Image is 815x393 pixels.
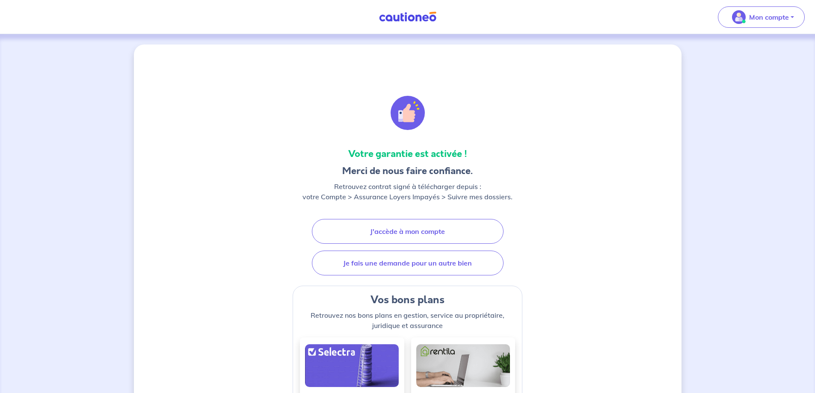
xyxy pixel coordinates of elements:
[302,181,513,202] p: Retrouvez contrat signé à télécharger depuis : votre Compte > Assurance Loyers Impayés > Suivre m...
[300,293,516,307] h4: Vos bons plans
[718,6,805,28] button: illu_account_valid_menu.svgMon compte
[302,164,513,178] h3: Merci de nous faire confiance.
[312,219,504,244] a: J'accède à mon compte
[732,10,746,24] img: illu_account_valid_menu.svg
[391,96,425,130] img: illu_alert_hand.svg
[376,12,440,22] img: Cautioneo
[305,344,399,387] img: good-deals-selectra.alt
[348,147,467,160] strong: Votre garantie est activée !
[312,251,504,275] a: Je fais une demande pour un autre bien
[416,344,510,387] img: good-deals-rentila.alt
[300,310,516,331] p: Retrouvez nos bons plans en gestion, service au propriétaire, juridique et assurance
[749,12,789,22] p: Mon compte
